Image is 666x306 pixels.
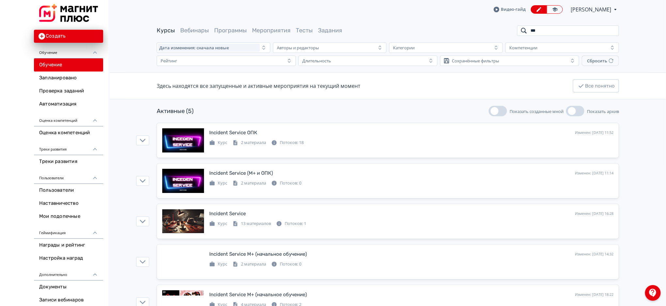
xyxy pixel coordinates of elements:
button: Компетенции [505,42,619,53]
div: 2 материала [232,261,266,267]
div: 2 материала [232,180,266,186]
button: Создать [34,30,103,43]
a: Переключиться в режим ученика [547,5,563,14]
div: Изменен: [DATE] 14:32 [575,251,613,257]
a: Мероприятия [252,27,291,34]
div: 2 материала [232,139,266,146]
button: Авторы и редакторы [273,42,387,53]
a: Запланировано [34,72,103,85]
a: Документы [34,281,103,294]
div: Incident Service М+ (начальное обучение) [209,250,307,258]
div: Курс [209,220,227,227]
a: Курсы [157,27,175,34]
div: Оценка компетенций [34,111,103,126]
img: https://files.teachbase.ru/system/slaveaccount/57082/logo/medium-a49f9104db0309a6d8b85e425808cc30... [39,4,98,22]
a: Пользователи [34,184,103,197]
div: Пользователи [34,168,103,184]
div: Рейтинг [161,58,177,63]
div: Курс [209,180,227,186]
div: Потоков: 1 [276,220,306,227]
div: Курс [209,139,227,146]
div: Компетенции [509,45,537,50]
a: Награды и рейтинг [34,239,103,252]
div: Дополнительно [34,265,103,281]
div: Геймификация [34,223,103,239]
a: Мои подопечные [34,210,103,223]
div: 13 материалов [232,220,271,227]
div: Изменен: [DATE] 16:28 [575,211,613,217]
div: Потоков: 18 [271,139,304,146]
div: Длительность [302,58,331,63]
div: Обучение [34,43,103,58]
div: Incident Service ОПК [209,129,257,137]
a: Видео-гайд [494,6,526,13]
button: Все понятно [573,79,619,92]
a: Автоматизация [34,98,103,111]
a: Обучение [34,58,103,72]
div: Треки развития [34,139,103,155]
button: Дата изменения: сначала новые [157,42,270,53]
div: Категории [393,45,415,50]
a: Оценка компетенций [34,126,103,139]
span: Смирнова Татьяна [571,6,612,13]
div: Incident Service [209,210,246,217]
a: Настройка наград [34,252,103,265]
div: Incident Service М+ (начальное обучение) [209,291,307,298]
a: Вебинары [180,27,209,34]
div: Авторы и редакторы [277,45,319,50]
div: Потоков: 0 [271,261,301,267]
div: Активные (5) [157,107,194,116]
a: Проверка заданий [34,85,103,98]
a: Программы [214,27,247,34]
div: Изменен: [DATE] 11:52 [575,130,613,136]
div: Курс [209,261,227,267]
span: Показать созданные мной [510,108,563,114]
button: Длительность [298,56,437,66]
button: Сохранённые фильтры [440,56,579,66]
span: Дата изменения: сначала новые [159,45,229,50]
div: Incident Service (М+ и ОПК) [209,169,273,177]
div: Потоков: 0 [271,180,301,186]
a: Наставничество [34,197,103,210]
a: Треки развития [34,155,103,168]
span: Показать архив [587,108,619,114]
div: Изменен: [DATE] 18:22 [575,292,613,298]
div: Здесь находятся все запущенные и активные мероприятия на текущий момент [157,82,360,90]
a: Задания [318,27,342,34]
button: Категории [389,42,503,53]
button: Рейтинг [157,56,296,66]
a: Тесты [296,27,313,34]
div: Изменен: [DATE] 11:14 [575,170,613,176]
div: Сохранённые фильтры [452,58,499,63]
button: Сбросить [582,56,619,66]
